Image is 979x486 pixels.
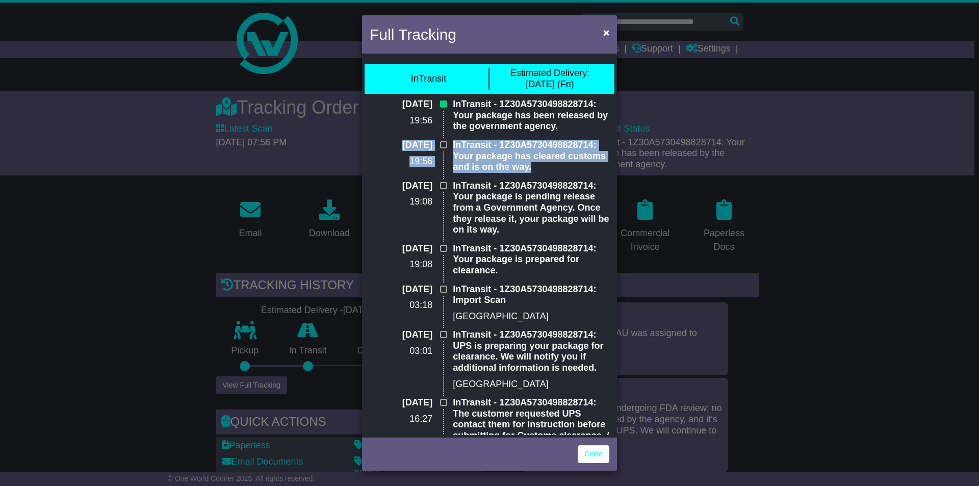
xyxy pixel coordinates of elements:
p: [DATE] [370,397,432,408]
p: 19:08 [370,196,432,208]
button: Close [598,22,614,43]
p: InTransit - 1Z30A5730498828714: Your package is prepared for clearance. [453,243,609,276]
p: 19:56 [370,115,432,126]
p: 16:27 [370,414,432,425]
p: InTransit - 1Z30A5730498828714: UPS is preparing your package for clearance. We will notify you i... [453,329,609,373]
p: [GEOGRAPHIC_DATA] [453,311,609,322]
p: [DATE] [370,284,432,295]
p: 03:01 [370,346,432,357]
div: InTransit [411,73,446,85]
p: InTransit - 1Z30A5730498828714: Your package has been released by the government agency. [453,99,609,132]
p: [DATE] [370,243,432,254]
p: 19:56 [370,156,432,167]
span: × [603,27,609,38]
p: 19:08 [370,259,432,270]
p: [DATE] [370,99,432,110]
p: 03:18 [370,300,432,311]
p: InTransit - 1Z30A5730498828714: Your package has cleared customs and is on the way. [453,140,609,173]
p: [DATE] [370,329,432,341]
p: [GEOGRAPHIC_DATA] [453,379,609,390]
h4: Full Tracking [370,23,456,46]
p: InTransit - 1Z30A5730498828714: Your package is pending release from a Government Agency. Once th... [453,181,609,236]
span: Estimated Delivery: [510,68,589,78]
div: [DATE] (Fri) [510,68,589,90]
p: InTransit - 1Z30A5730498828714: Import Scan [453,284,609,306]
p: [DATE] [370,181,432,192]
a: Close [578,445,609,463]
p: InTransit - 1Z30A5730498828714: The customer requested UPS contact them for instruction before su... [453,397,609,452]
p: [DATE] [370,140,432,151]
